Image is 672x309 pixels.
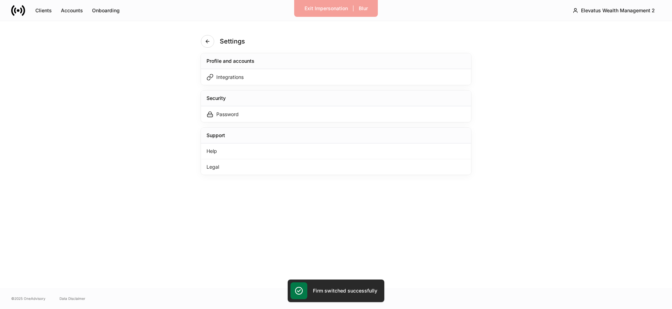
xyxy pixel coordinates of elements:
[31,5,56,16] button: Clients
[87,5,124,16] button: Onboarding
[206,95,226,102] div: Security
[59,296,85,301] a: Data Disclaimer
[206,58,254,65] div: Profile and accounts
[567,4,661,17] button: Elevatus Wealth Management 2
[201,159,471,175] div: Legal
[201,143,471,159] div: Help
[216,74,244,81] div: Integrations
[92,8,120,13] div: Onboarding
[216,111,239,118] div: Password
[313,287,377,294] h5: Firm switched successfully
[354,3,372,14] button: Blur
[220,37,245,46] h4: Settings
[61,8,83,13] div: Accounts
[56,5,87,16] button: Accounts
[35,8,52,13] div: Clients
[206,132,225,139] div: Support
[11,296,45,301] span: © 2025 OneAdvisory
[581,8,655,13] div: Elevatus Wealth Management 2
[300,3,352,14] button: Exit Impersonation
[359,6,368,11] div: Blur
[304,6,348,11] div: Exit Impersonation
